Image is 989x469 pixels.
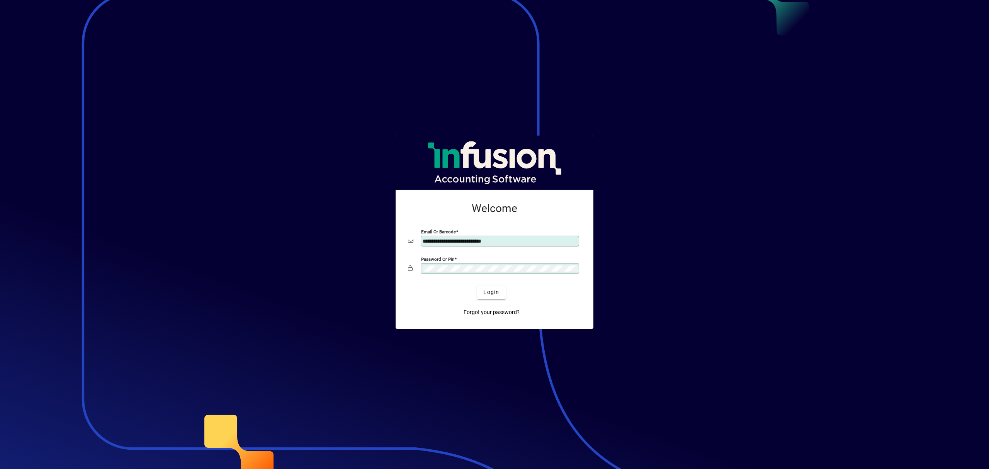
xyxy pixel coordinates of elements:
span: Forgot your password? [464,308,520,316]
mat-label: Email or Barcode [421,229,456,234]
a: Forgot your password? [461,306,523,319]
mat-label: Password or Pin [421,256,454,262]
button: Login [477,285,505,299]
h2: Welcome [408,202,581,215]
span: Login [483,288,499,296]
